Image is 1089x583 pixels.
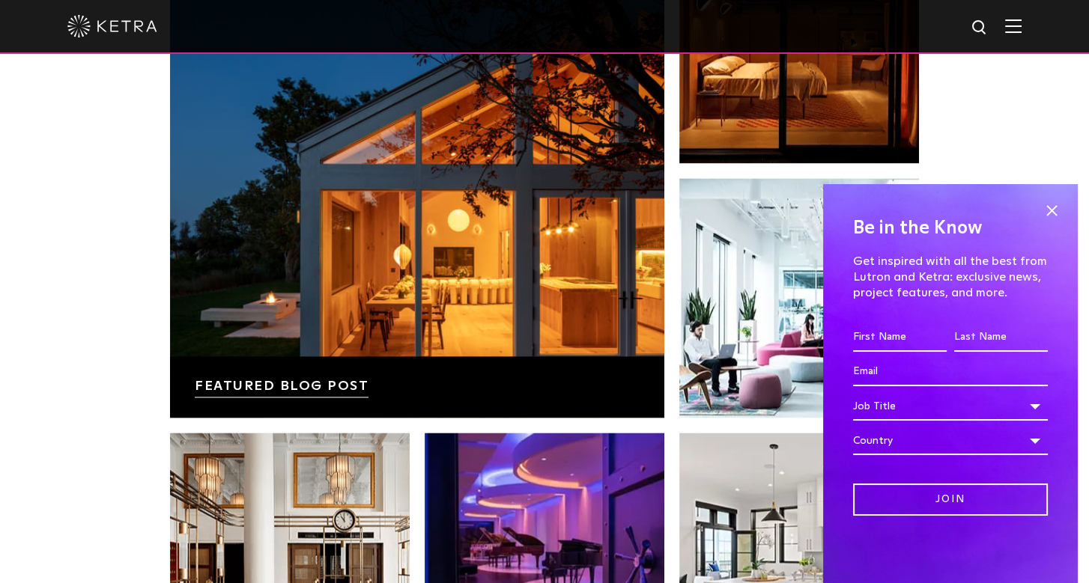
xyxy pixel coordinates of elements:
[1005,19,1022,33] img: Hamburger%20Nav.svg
[853,214,1048,242] h4: Be in the Know
[67,15,157,37] img: ketra-logo-2019-white
[853,358,1048,386] input: Email
[954,323,1048,352] input: Last Name
[853,483,1048,516] input: Join
[853,254,1048,300] p: Get inspired with all the best from Lutron and Ketra: exclusive news, project features, and more.
[853,323,947,352] input: First Name
[853,427,1048,455] div: Country
[853,392,1048,421] div: Job Title
[971,19,989,37] img: search icon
